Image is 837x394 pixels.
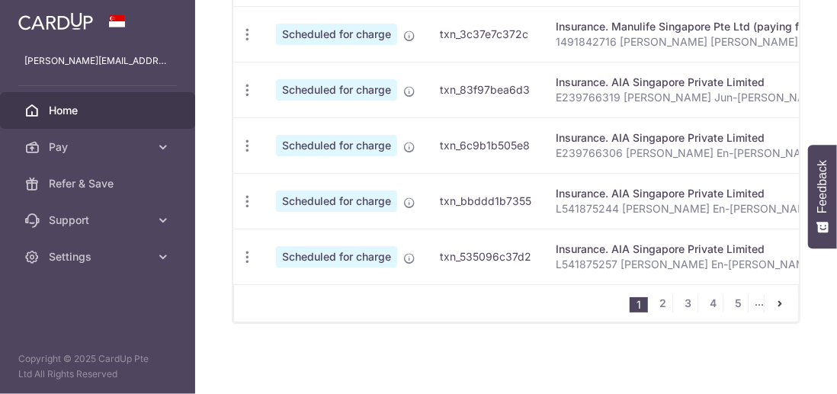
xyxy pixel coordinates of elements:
td: txn_bbddd1b7355 [428,173,544,229]
span: Scheduled for charge [276,135,397,156]
td: txn_6c9b1b505e8 [428,117,544,173]
a: 2 [654,294,672,312]
td: txn_83f97bea6d3 [428,62,544,117]
img: CardUp [18,12,93,30]
span: Support [49,213,149,228]
td: txn_535096c37d2 [428,229,544,284]
p: [PERSON_NAME][EMAIL_ADDRESS][DOMAIN_NAME] [24,53,171,69]
a: 3 [679,294,697,312]
span: Scheduled for charge [276,24,397,45]
span: Scheduled for charge [276,79,397,101]
span: Pay [49,139,149,155]
span: Home [49,103,149,118]
a: 4 [704,294,723,312]
li: 1 [630,297,648,312]
nav: pager [630,285,798,322]
td: txn_3c37e7c372c [428,6,544,62]
span: Scheduled for charge [276,191,397,212]
span: Feedback [816,160,829,213]
li: ... [755,294,765,312]
button: Feedback - Show survey [808,145,837,248]
span: Refer & Save [49,176,149,191]
span: Scheduled for charge [276,246,397,267]
span: Settings [49,249,149,264]
a: 5 [730,294,748,312]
